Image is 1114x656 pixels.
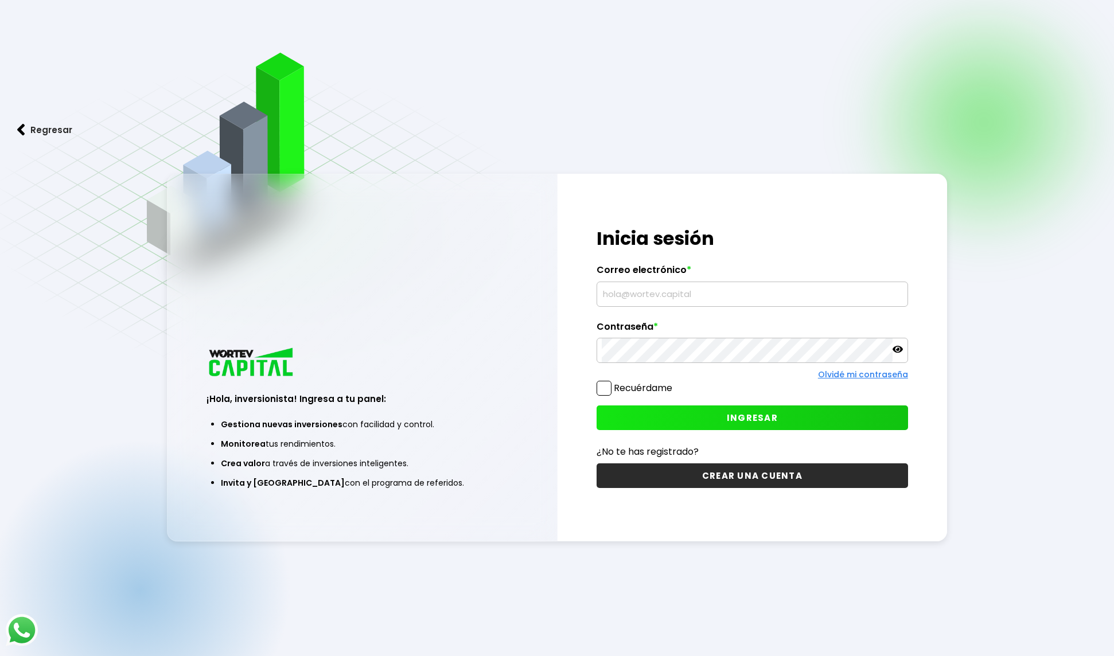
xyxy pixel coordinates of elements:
li: con el programa de referidos. [221,473,504,493]
a: ¿No te has registrado?CREAR UNA CUENTA [597,444,908,488]
label: Recuérdame [614,381,672,395]
span: Crea valor [221,458,265,469]
img: logos_whatsapp-icon.242b2217.svg [6,614,38,646]
li: tus rendimientos. [221,434,504,454]
span: Invita y [GEOGRAPHIC_DATA] [221,477,345,489]
button: CREAR UNA CUENTA [597,463,908,488]
h1: Inicia sesión [597,225,908,252]
input: hola@wortev.capital [602,282,903,306]
button: INGRESAR [597,405,908,430]
li: con facilidad y control. [221,415,504,434]
img: flecha izquierda [17,124,25,136]
h3: ¡Hola, inversionista! Ingresa a tu panel: [207,392,518,405]
li: a través de inversiones inteligentes. [221,454,504,473]
span: Monitorea [221,438,266,450]
label: Correo electrónico [597,264,908,282]
p: ¿No te has registrado? [597,444,908,459]
span: Gestiona nuevas inversiones [221,419,342,430]
span: INGRESAR [727,412,778,424]
img: logo_wortev_capital [207,346,297,380]
label: Contraseña [597,321,908,338]
a: Olvidé mi contraseña [818,369,908,380]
